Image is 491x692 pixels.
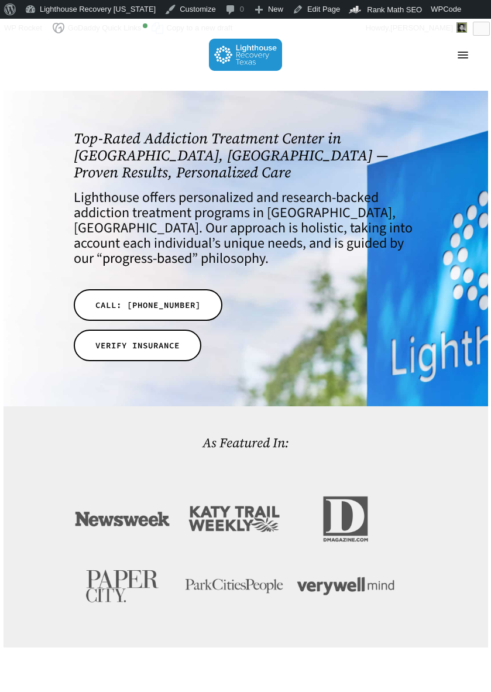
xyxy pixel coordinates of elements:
[95,340,180,351] span: VERIFY INSURANCE
[202,434,289,452] a: As Featured In:
[102,248,192,269] a: progress-based
[68,19,142,37] span: GoDaddy Quick Links
[451,49,475,61] a: Navigation Menu
[74,190,418,266] h4: Lighthouse offers personalized and research-backed addiction treatment programs in [GEOGRAPHIC_DA...
[362,19,472,37] a: Howdy,
[74,330,201,361] a: VERIFY INSURANCE
[367,5,422,14] span: Rank Math SEO
[74,130,418,180] h1: Top-Rated Addiction Treatment Center in [GEOGRAPHIC_DATA], [GEOGRAPHIC_DATA] — Proven Results, Pe...
[167,19,233,37] span: Copy to a new draft
[390,23,453,32] span: [PERSON_NAME]
[209,39,282,71] img: Lighthouse Recovery Texas
[74,289,222,321] a: CALL: [PHONE_NUMBER]
[95,299,201,311] span: CALL: [PHONE_NUMBER]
